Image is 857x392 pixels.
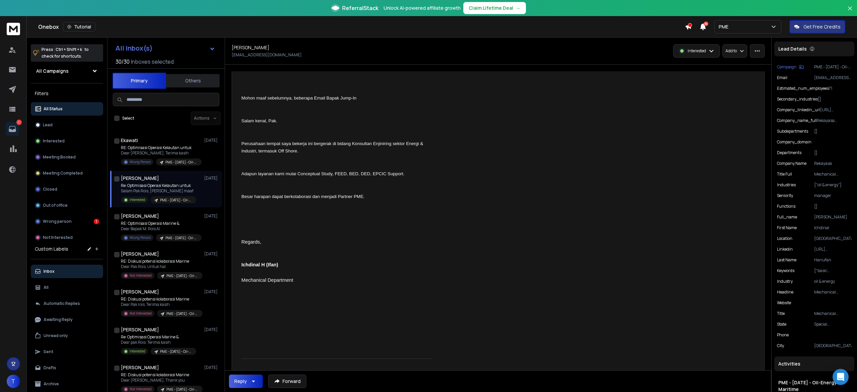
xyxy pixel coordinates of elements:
[814,225,852,231] p: Ichdinal
[814,236,852,241] p: [GEOGRAPHIC_DATA]
[121,175,159,182] h1: [PERSON_NAME]
[121,264,201,269] p: Dear Pak Rois, Untuk hal
[241,171,404,176] span: Adapun layanan kami mulai Conceptual Study, FEED, BED, DED, EPCIC Support.
[31,89,103,98] h3: Filters
[204,251,219,257] p: [DATE]
[121,364,159,371] h1: [PERSON_NAME]
[241,276,437,284] p: Mechanical Department
[777,225,797,231] p: First Name
[817,118,852,123] p: Rekayasa Engineering
[814,161,852,166] p: Rekayasa
[777,204,795,209] p: functions
[31,134,103,148] button: Interested
[130,273,152,278] p: Not Interested
[121,221,201,226] p: RE: Optimisasi Operasi Marine &
[31,361,103,375] button: Drafts
[121,372,201,378] p: RE: Diskusi potensi kolaborasi Marine
[112,73,166,89] button: Primary
[814,247,852,252] p: [URL][DOMAIN_NAME]
[777,343,784,348] p: city
[204,176,219,181] p: [DATE]
[16,120,22,125] p: 1
[777,129,808,134] p: subdepartments
[789,20,845,34] button: Get Free Credits
[121,297,201,302] p: RE: Diskusi potensi kolaborasi Marine
[43,219,72,224] p: Wrong person
[777,172,792,177] p: title full
[43,187,57,192] p: Closed
[777,279,793,284] p: industry
[814,75,852,80] p: [EMAIL_ADDRESS][DOMAIN_NAME]
[31,64,103,78] button: All Campaigns
[777,214,797,220] p: full_name
[719,23,731,30] p: PME
[31,281,103,294] button: All
[7,375,20,388] button: T
[777,64,804,70] button: Campaign
[342,4,378,12] span: ReferralStack
[121,145,201,150] p: RE: Optimisasi Operasi Kelautan untuk
[814,279,852,284] p: oil & energy
[814,289,852,295] p: Mechanical Manager
[55,46,83,53] span: Ctrl + Shift + k
[130,311,152,316] p: Not Interested
[130,159,151,165] p: Wrong Person
[234,378,247,385] div: Reply
[31,329,103,342] button: Unread only
[229,375,263,388] button: Reply
[121,334,196,340] p: Re: Optimisasi Operasi Marine &
[777,332,789,338] p: Phone
[160,349,192,354] p: PME - [DATE] - Oil-Energy-Maritime
[121,378,201,383] p: Dear [PERSON_NAME], Thank you
[63,22,95,31] button: Tutorial
[43,203,68,208] p: Out of office
[121,340,196,345] p: Dear pak Rois. Terima kasih
[204,289,219,295] p: [DATE]
[130,387,152,392] p: Not Interested
[814,129,852,134] p: []
[130,349,145,354] p: Interested
[130,235,151,240] p: Wrong Person
[122,116,134,121] label: Select
[232,44,269,51] h1: [PERSON_NAME]
[777,75,787,80] p: Email
[121,288,159,295] h1: [PERSON_NAME]
[814,214,852,220] p: [PERSON_NAME]
[241,262,278,267] b: Ichdinal H (Ifan)
[820,107,852,113] p: [URL][DOMAIN_NAME]
[814,311,852,316] p: Mechanical Manager
[803,23,841,30] p: Get Free Credits
[814,64,852,70] p: PME - [DATE] - Oil-Energy-Maritime
[777,289,793,295] p: headline
[121,259,201,264] p: RE: Diskusi potensi kolaborasi Marine
[777,182,796,188] p: industries
[778,46,807,52] p: Lead Details
[829,86,852,91] p: 71
[165,236,198,241] p: PME - [DATE] - Oil-Energy-Maritime
[121,302,201,307] p: Dear Pak rois, Terima kasih
[35,246,68,252] h3: Custom Labels
[777,64,796,70] p: Campaign
[204,327,219,332] p: [DATE]
[241,95,357,101] span: Mohon maaf sebelumnya, beberapa Email Bapak Jump-In
[6,122,19,136] a: 1
[232,52,302,58] p: [EMAIL_ADDRESS][DOMAIN_NAME]
[777,107,820,113] p: company_linkedin_url
[43,154,76,160] p: Meeting Booked
[43,235,73,240] p: Not Interested
[31,265,103,278] button: Inbox
[121,213,159,219] h1: [PERSON_NAME]
[814,343,852,348] p: [GEOGRAPHIC_DATA]
[42,46,89,60] p: Press to check for shortcuts.
[115,45,153,52] h1: All Inbox(s)
[121,188,196,194] p: Salam Pak Rois, [PERSON_NAME] maaf
[43,171,83,176] p: Meeting Completed
[774,356,854,371] div: Activities
[38,22,685,31] div: Onebox
[121,150,201,156] p: Dear [PERSON_NAME], Terima kasih
[130,197,145,202] p: Interested
[777,150,801,155] p: departments
[31,313,103,326] button: Awaiting Reply
[241,239,261,245] span: Regards,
